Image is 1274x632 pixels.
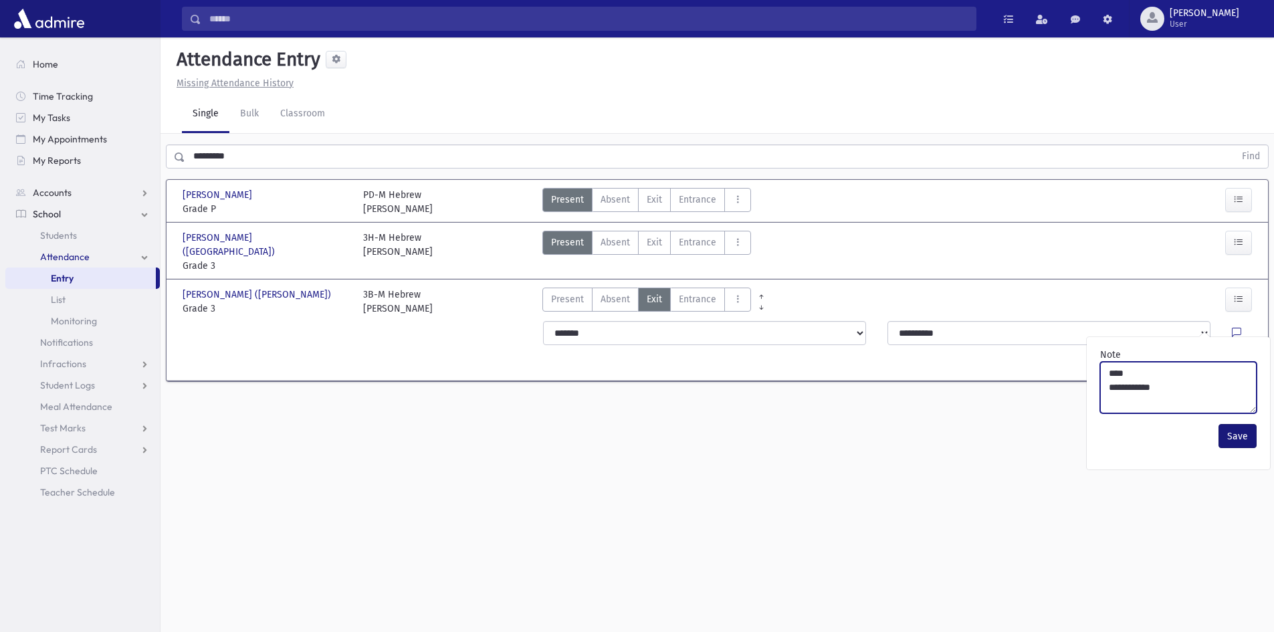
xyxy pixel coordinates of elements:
[5,417,160,439] a: Test Marks
[183,288,334,302] span: [PERSON_NAME] ([PERSON_NAME])
[40,336,93,348] span: Notifications
[183,188,255,202] span: [PERSON_NAME]
[1170,19,1239,29] span: User
[33,112,70,124] span: My Tasks
[40,379,95,391] span: Student Logs
[5,353,160,375] a: Infractions
[679,292,716,306] span: Entrance
[40,251,90,263] span: Attendance
[5,482,160,503] a: Teacher Schedule
[5,128,160,150] a: My Appointments
[171,78,294,89] a: Missing Attendance History
[183,259,350,273] span: Grade 3
[5,182,160,203] a: Accounts
[1170,8,1239,19] span: [PERSON_NAME]
[33,133,107,145] span: My Appointments
[542,188,751,216] div: AttTypes
[40,358,86,370] span: Infractions
[40,443,97,455] span: Report Cards
[40,422,86,434] span: Test Marks
[551,235,584,249] span: Present
[201,7,976,31] input: Search
[183,231,350,259] span: [PERSON_NAME] ([GEOGRAPHIC_DATA])
[51,272,74,284] span: Entry
[5,246,160,268] a: Attendance
[5,439,160,460] a: Report Cards
[5,225,160,246] a: Students
[601,193,630,207] span: Absent
[11,5,88,32] img: AdmirePro
[5,86,160,107] a: Time Tracking
[601,292,630,306] span: Absent
[679,193,716,207] span: Entrance
[5,54,160,75] a: Home
[51,294,66,306] span: List
[183,202,350,216] span: Grade P
[171,48,320,71] h5: Attendance Entry
[5,375,160,396] a: Student Logs
[363,288,433,316] div: 3B-M Hebrew [PERSON_NAME]
[679,235,716,249] span: Entrance
[5,332,160,353] a: Notifications
[40,486,115,498] span: Teacher Schedule
[551,193,584,207] span: Present
[5,203,160,225] a: School
[33,58,58,70] span: Home
[40,229,77,241] span: Students
[1100,348,1121,362] label: Note
[270,96,336,133] a: Classroom
[5,310,160,332] a: Monitoring
[5,107,160,128] a: My Tasks
[33,154,81,167] span: My Reports
[601,235,630,249] span: Absent
[1218,424,1257,448] button: Save
[33,208,61,220] span: School
[551,292,584,306] span: Present
[33,187,72,199] span: Accounts
[363,231,433,273] div: 3H-M Hebrew [PERSON_NAME]
[5,150,160,171] a: My Reports
[33,90,93,102] span: Time Tracking
[177,78,294,89] u: Missing Attendance History
[542,231,751,273] div: AttTypes
[647,193,662,207] span: Exit
[5,289,160,310] a: List
[647,292,662,306] span: Exit
[5,268,156,289] a: Entry
[51,315,97,327] span: Monitoring
[647,235,662,249] span: Exit
[5,460,160,482] a: PTC Schedule
[40,465,98,477] span: PTC Schedule
[40,401,112,413] span: Meal Attendance
[1234,145,1268,168] button: Find
[363,188,433,216] div: PD-M Hebrew [PERSON_NAME]
[229,96,270,133] a: Bulk
[182,96,229,133] a: Single
[542,288,751,316] div: AttTypes
[183,302,350,316] span: Grade 3
[5,396,160,417] a: Meal Attendance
